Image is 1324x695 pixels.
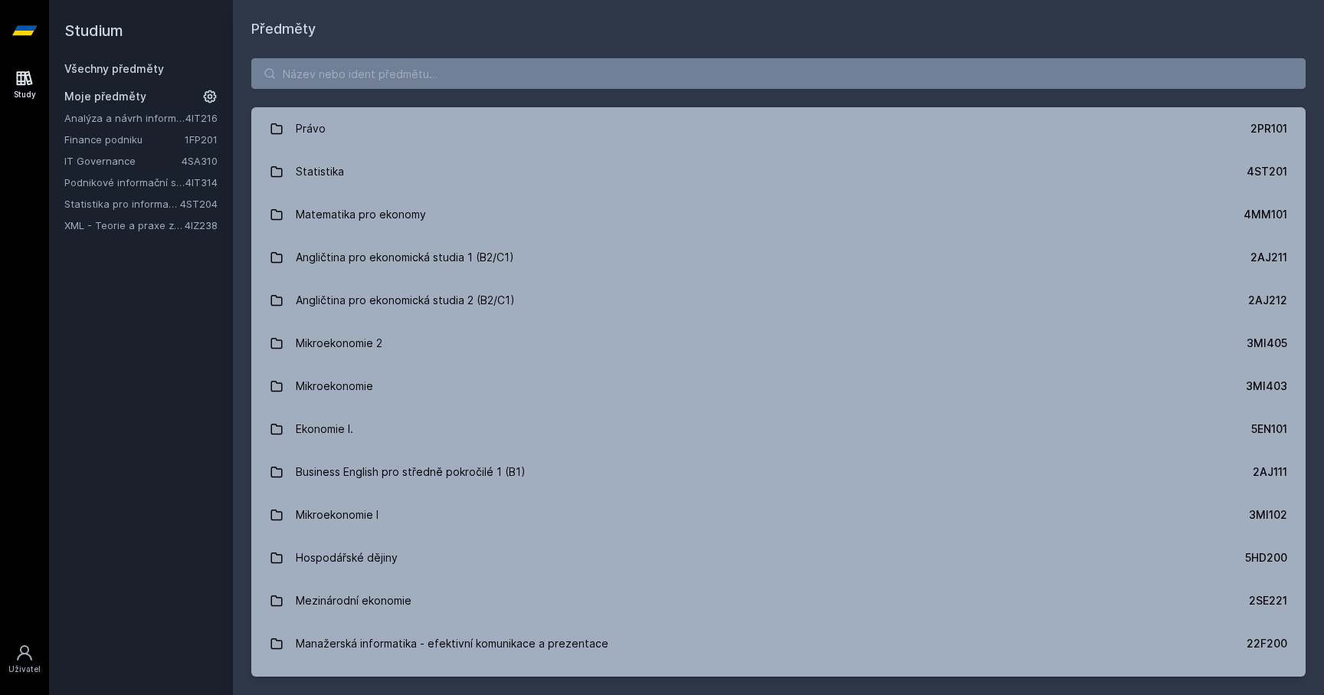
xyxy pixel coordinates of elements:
a: Matematika pro ekonomy 4MM101 [251,193,1306,236]
div: Ekonomie I. [296,414,353,444]
div: 2AJ111 [1253,464,1287,480]
div: 3MI405 [1247,336,1287,351]
a: Ekonomie I. 5EN101 [251,408,1306,451]
a: Statistika pro informatiky [64,196,180,211]
div: 2PR101 [1250,121,1287,136]
div: Uživatel [8,664,41,675]
div: Mikroekonomie 2 [296,328,382,359]
a: Mezinárodní ekonomie 2SE221 [251,579,1306,622]
a: Právo 2PR101 [251,107,1306,150]
div: 5EN101 [1251,421,1287,437]
div: Angličtina pro ekonomická studia 1 (B2/C1) [296,242,514,273]
input: Název nebo ident předmětu… [251,58,1306,89]
div: Statistika [296,156,344,187]
a: 4SA310 [182,155,218,167]
a: Hospodářské dějiny 5HD200 [251,536,1306,579]
a: Všechny předměty [64,62,164,75]
h1: Předměty [251,18,1306,40]
div: Manažerská informatika - efektivní komunikace a prezentace [296,628,608,659]
a: Study [3,61,46,108]
a: Statistika 4ST201 [251,150,1306,193]
a: Uživatel [3,636,46,683]
a: Mikroekonomie 2 3MI405 [251,322,1306,365]
div: 22F200 [1247,636,1287,651]
a: Manažerská informatika - efektivní komunikace a prezentace 22F200 [251,622,1306,665]
div: Hospodářské dějiny [296,543,398,573]
a: 4ST204 [180,198,218,210]
a: 4IT314 [185,176,218,189]
a: Podnikové informační systémy [64,175,185,190]
a: 4IT216 [185,112,218,124]
div: 3MI403 [1246,379,1287,394]
div: 2AJ212 [1248,293,1287,308]
a: Angličtina pro ekonomická studia 2 (B2/C1) 2AJ212 [251,279,1306,322]
a: Finance podniku [64,132,185,147]
div: 2SE221 [1249,593,1287,608]
a: Business English pro středně pokročilé 1 (B1) 2AJ111 [251,451,1306,493]
a: Mikroekonomie I 3MI102 [251,493,1306,536]
div: 4ST201 [1247,164,1287,179]
span: Moje předměty [64,89,146,104]
div: 4MM101 [1244,207,1287,222]
div: Právo [296,113,326,144]
div: 5HD200 [1245,550,1287,566]
div: Angličtina pro ekonomická studia 2 (B2/C1) [296,285,515,316]
a: 1FP201 [185,133,218,146]
div: Mikroekonomie [296,371,373,402]
div: Study [14,89,36,100]
a: Angličtina pro ekonomická studia 1 (B2/C1) 2AJ211 [251,236,1306,279]
a: Mikroekonomie 3MI403 [251,365,1306,408]
div: Business English pro středně pokročilé 1 (B1) [296,457,526,487]
a: IT Governance [64,153,182,169]
a: 4IZ238 [185,219,218,231]
div: 2AJ211 [1250,250,1287,265]
div: Matematika pro ekonomy [296,199,426,230]
a: Analýza a návrh informačních systémů [64,110,185,126]
div: Mezinárodní ekonomie [296,585,411,616]
a: XML - Teorie a praxe značkovacích jazyků [64,218,185,233]
div: 3MI102 [1249,507,1287,523]
div: Mikroekonomie I [296,500,379,530]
